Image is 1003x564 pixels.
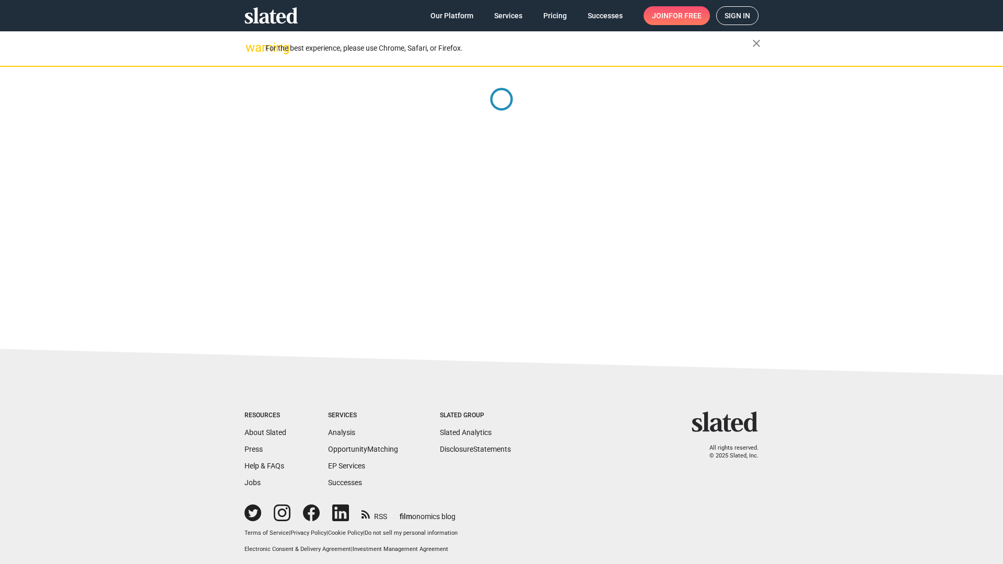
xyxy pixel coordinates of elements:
[698,444,759,460] p: All rights reserved. © 2025 Slated, Inc.
[328,530,363,536] a: Cookie Policy
[326,530,328,536] span: |
[440,412,511,420] div: Slated Group
[244,478,261,487] a: Jobs
[328,428,355,437] a: Analysis
[535,6,575,25] a: Pricing
[400,512,412,521] span: film
[652,6,702,25] span: Join
[400,503,456,522] a: filmonomics blog
[494,6,522,25] span: Services
[440,428,492,437] a: Slated Analytics
[365,530,458,537] button: Do not sell my personal information
[353,546,448,553] a: Investment Management Agreement
[725,7,750,25] span: Sign in
[289,530,290,536] span: |
[579,6,631,25] a: Successes
[246,41,258,54] mat-icon: warning
[588,6,623,25] span: Successes
[422,6,482,25] a: Our Platform
[486,6,531,25] a: Services
[543,6,567,25] span: Pricing
[244,428,286,437] a: About Slated
[361,506,387,522] a: RSS
[750,37,763,50] mat-icon: close
[290,530,326,536] a: Privacy Policy
[644,6,710,25] a: Joinfor free
[430,6,473,25] span: Our Platform
[244,546,351,553] a: Electronic Consent & Delivery Agreement
[265,41,752,55] div: For the best experience, please use Chrome, Safari, or Firefox.
[244,445,263,453] a: Press
[669,6,702,25] span: for free
[351,546,353,553] span: |
[363,530,365,536] span: |
[244,530,289,536] a: Terms of Service
[440,445,511,453] a: DisclosureStatements
[328,478,362,487] a: Successes
[328,445,398,453] a: OpportunityMatching
[244,412,286,420] div: Resources
[244,462,284,470] a: Help & FAQs
[328,462,365,470] a: EP Services
[716,6,759,25] a: Sign in
[328,412,398,420] div: Services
